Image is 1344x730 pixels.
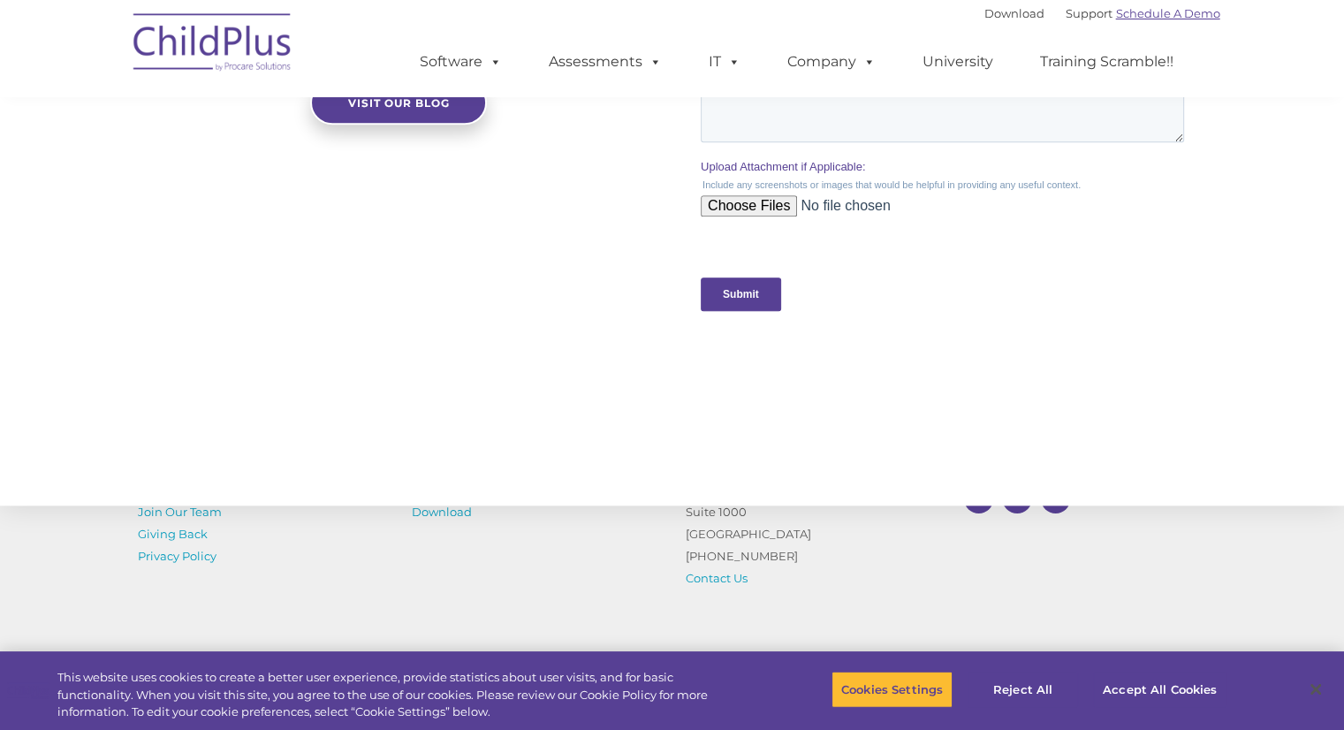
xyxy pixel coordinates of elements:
[1296,670,1335,709] button: Close
[138,549,216,563] a: Privacy Policy
[531,44,680,80] a: Assessments
[246,189,321,202] span: Phone number
[686,479,933,589] p: [STREET_ADDRESS] Suite 1000 [GEOGRAPHIC_DATA] [PHONE_NUMBER]
[402,44,520,80] a: Software
[412,505,472,519] a: Download
[347,96,449,110] span: Visit our blog
[1116,6,1220,20] a: Schedule A Demo
[968,671,1078,708] button: Reject All
[125,1,301,89] img: ChildPlus by Procare Solutions
[905,44,1011,80] a: University
[57,669,740,721] div: This website uses cookies to create a better user experience, provide statistics about user visit...
[1093,671,1226,708] button: Accept All Cookies
[984,6,1044,20] a: Download
[831,671,953,708] button: Cookies Settings
[246,117,300,130] span: Last name
[1022,44,1191,80] a: Training Scramble!!
[691,44,758,80] a: IT
[138,505,222,519] a: Join Our Team
[310,80,487,125] a: Visit our blog
[984,6,1220,20] font: |
[686,571,748,585] a: Contact Us
[138,527,208,541] a: Giving Back
[770,44,893,80] a: Company
[1066,6,1112,20] a: Support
